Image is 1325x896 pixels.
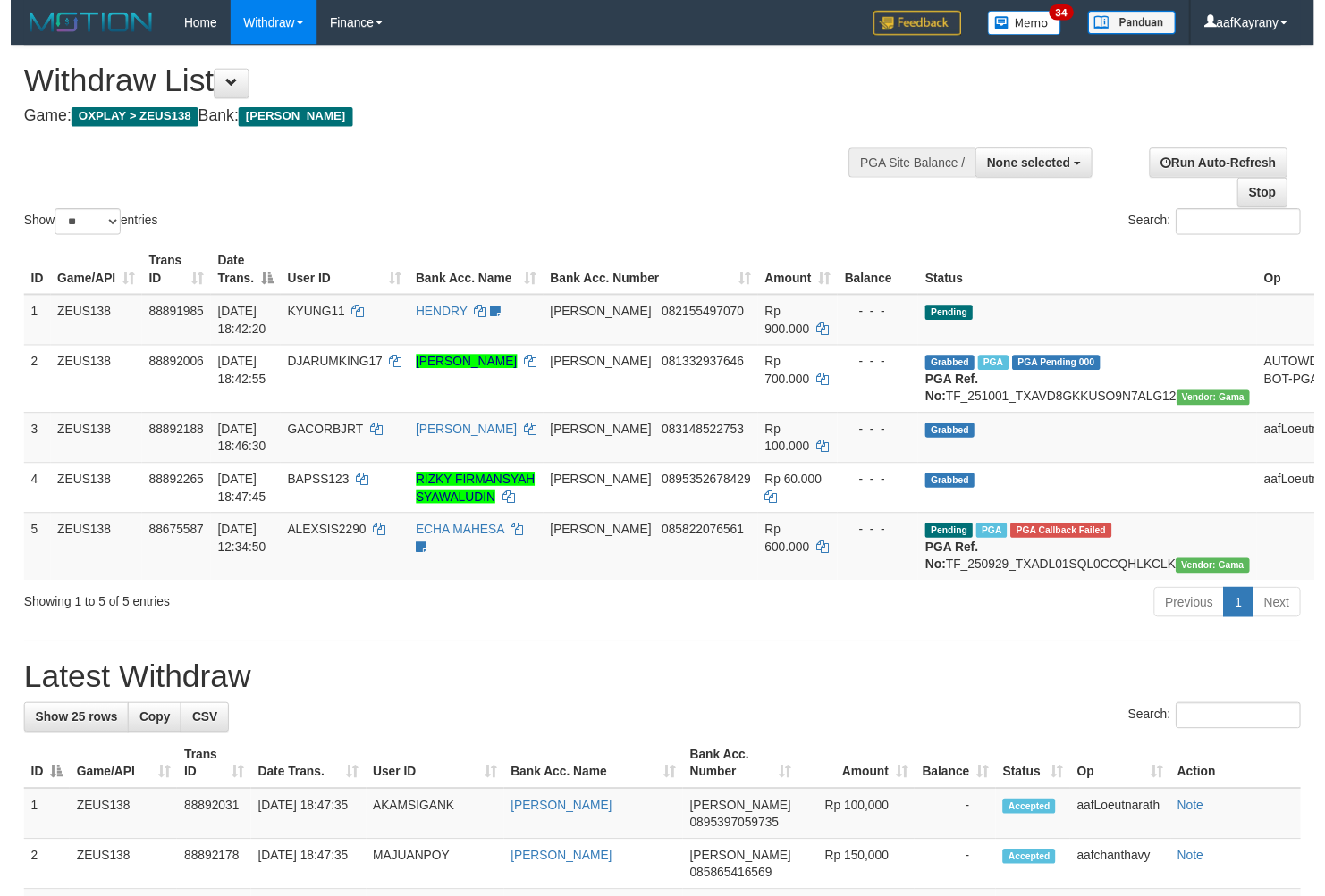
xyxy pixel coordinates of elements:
span: Copy 083148522753 to clipboard [662,429,745,443]
td: 5 [13,521,40,590]
span: Copy 085865416569 to clipboard [690,880,773,894]
td: 88892031 [169,801,244,853]
img: MOTION_logo.png [13,9,149,36]
td: ZEUS138 [40,350,133,419]
span: None selected [992,158,1077,172]
td: 1 [13,299,40,351]
span: PGA Pending [1018,361,1108,376]
span: Copy 0895397059735 to clipboard [690,829,781,843]
button: None selected [981,150,1100,180]
td: TF_251001_TXAVD8GKKUSO9N7ALG12 [923,350,1267,419]
th: Amount: activate to sort column ascending [760,248,841,299]
span: Rp 700.000 [767,360,813,392]
a: ECHA MAHESA [412,531,502,545]
div: - - - [848,529,916,547]
span: Copy 081332937646 to clipboard [662,360,745,374]
span: Copy 082155497070 to clipboard [662,309,745,323]
a: Run Auto-Refresh [1158,150,1298,180]
td: ZEUS138 [60,801,169,853]
td: [DATE] 18:47:35 [244,801,361,853]
th: Date Trans.: activate to sort column descending [203,248,274,299]
td: ZEUS138 [40,521,133,590]
td: 4 [13,470,40,521]
img: Feedback.jpg [877,11,966,36]
span: [PERSON_NAME] [690,862,793,876]
input: Search: [1185,212,1312,239]
span: 88892006 [140,360,196,374]
span: [PERSON_NAME] [549,429,652,443]
td: ZEUS138 [40,299,133,351]
span: [DATE] 18:42:55 [210,360,259,392]
div: - - - [848,427,916,445]
span: Accepted [1009,863,1062,878]
td: ZEUS138 [40,470,133,521]
h1: Latest Withdraw [13,670,1312,706]
span: [DATE] 18:46:30 [210,429,259,461]
span: Rp 100.000 [767,429,813,461]
th: Status [923,248,1267,299]
b: PGA Ref. No: [930,378,983,410]
span: Accepted [1009,812,1062,827]
a: Show 25 rows [13,714,120,744]
span: [DATE] 18:47:45 [210,480,259,512]
a: HENDRY [412,309,465,323]
a: Previous [1162,597,1234,627]
div: - - - [848,478,916,496]
img: Button%20Memo.svg [993,11,1068,36]
span: [PERSON_NAME] [549,531,652,545]
span: Pending [930,310,978,325]
a: CSV [173,714,222,744]
label: Search: [1136,212,1312,239]
label: Search: [1136,714,1312,741]
span: 88892188 [140,429,196,443]
span: CSV [184,722,210,736]
span: Copy 085822076561 to clipboard [662,531,745,545]
td: - [919,801,1001,853]
td: AKAMSIGANK [361,801,502,853]
th: Trans ID: activate to sort column ascending [169,750,244,801]
div: - - - [848,307,916,325]
th: Op: activate to sort column ascending [1077,750,1179,801]
a: [PERSON_NAME] [509,862,612,876]
a: [PERSON_NAME] [509,811,612,825]
span: 88891985 [140,309,196,323]
th: Bank Acc. Number: activate to sort column ascending [683,750,800,801]
input: Search: [1185,714,1312,741]
td: 1 [13,801,60,853]
h1: Withdraw List [13,64,865,100]
span: [PERSON_NAME] [549,360,652,374]
span: Grabbed [930,481,980,496]
span: Show 25 rows [25,722,108,736]
th: Status: activate to sort column ascending [1001,750,1076,801]
span: [DATE] 12:34:50 [210,531,259,563]
th: Game/API: activate to sort column ascending [40,248,133,299]
a: RIZKY FIRMANSYAH SYAWALUDIN [412,480,534,512]
td: ZEUS138 [40,419,133,470]
span: [PERSON_NAME] [690,811,793,825]
th: Amount: activate to sort column ascending [800,750,919,801]
td: 2 [13,350,40,419]
th: ID [13,248,40,299]
span: [PERSON_NAME] [549,480,652,494]
span: Pending [930,532,978,547]
span: Copy [131,722,162,736]
th: Bank Acc. Name: activate to sort column ascending [502,750,684,801]
th: Action [1179,750,1312,801]
a: Copy [119,714,173,744]
td: 3 [13,419,40,470]
th: ID: activate to sort column descending [13,750,60,801]
span: Vendor URL: https://trx31.1velocity.biz [1185,567,1260,582]
select: Showentries [45,212,112,239]
div: PGA Site Balance / [852,150,981,180]
span: OXPLAY > ZEUS138 [62,109,190,129]
div: - - - [848,358,916,376]
label: Show entries [13,212,149,239]
a: Note [1186,811,1213,825]
th: User ID: activate to sort column ascending [361,750,502,801]
a: [PERSON_NAME] [412,429,515,443]
th: User ID: activate to sort column ascending [274,248,405,299]
span: KYUNG11 [282,309,340,323]
span: Rp 60.000 [767,480,825,494]
span: GACORBJRT [282,429,359,443]
span: Copy 0895352678429 to clipboard [662,480,752,494]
